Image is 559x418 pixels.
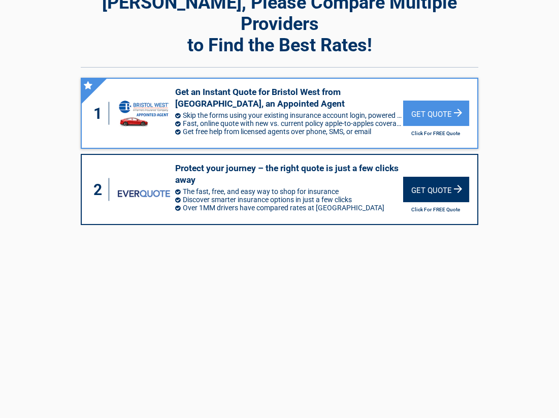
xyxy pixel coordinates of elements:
li: Over 1MM drivers have compared rates at [GEOGRAPHIC_DATA] [175,204,403,212]
li: Get free help from licensed agents over phone, SMS, or email [175,127,403,136]
div: Get Quote [403,177,469,202]
li: The fast, free, and easy way to shop for insurance [175,187,403,196]
div: 1 [92,102,109,125]
div: 2 [92,178,109,201]
li: Discover smarter insurance options in just a few clicks [175,196,403,204]
li: Fast, online quote with new vs. current policy apple-to-apples coverage comparison [175,119,403,127]
li: Skip the forms using your existing insurance account login, powered by Trellis [175,111,403,119]
h2: Click For FREE Quote [403,207,468,212]
img: everquote's logo [118,190,170,197]
h3: Get an Instant Quote for Bristol West from [GEOGRAPHIC_DATA], an Appointed Agent [175,86,403,110]
img: savvy's logo [118,99,170,128]
h3: Protect your journey – the right quote is just a few clicks away [175,163,403,186]
h2: Click For FREE Quote [403,131,468,136]
div: Get Quote [403,101,469,126]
